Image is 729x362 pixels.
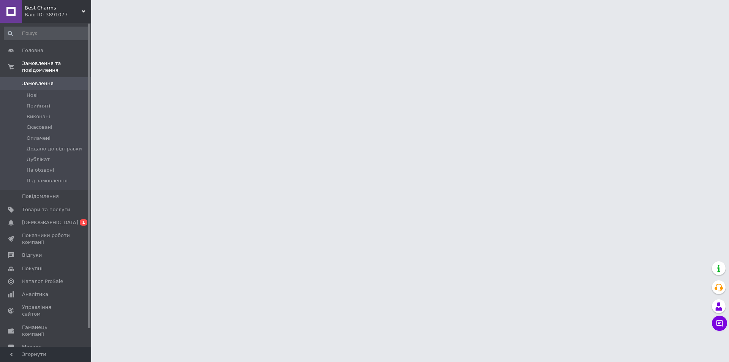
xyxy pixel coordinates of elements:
span: Замовлення [22,80,54,87]
span: Управління сайтом [22,304,70,318]
span: Під замовлення [27,177,68,184]
span: [DEMOGRAPHIC_DATA] [22,219,78,226]
span: Гаманець компанії [22,324,70,338]
span: Показники роботи компанії [22,232,70,246]
span: Маркет [22,344,41,351]
span: Покупці [22,265,43,272]
span: Аналітика [22,291,48,298]
span: Виконані [27,113,50,120]
span: Оплачені [27,135,50,142]
span: Прийняті [27,103,50,109]
span: На обзвоні [27,167,54,174]
span: Додано до відправки [27,145,82,152]
span: Повідомлення [22,193,59,200]
span: Best Charms [25,5,82,11]
button: Чат з покупцем [712,316,727,331]
div: Ваш ID: 3891077 [25,11,91,18]
span: Товари та послуги [22,206,70,213]
span: Каталог ProSale [22,278,63,285]
span: 1 [80,219,87,226]
span: Відгуки [22,252,42,259]
span: Нові [27,92,38,99]
span: Скасовані [27,124,52,131]
input: Пошук [4,27,90,40]
span: Дублікат [27,156,50,163]
span: Замовлення та повідомлення [22,60,91,74]
span: Головна [22,47,43,54]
